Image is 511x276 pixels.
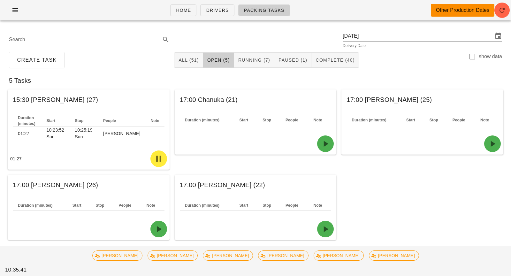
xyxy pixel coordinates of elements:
td: 01:27 [13,127,42,140]
th: People [280,115,308,125]
th: People [113,200,141,211]
th: People [280,200,308,211]
div: 17:00 [PERSON_NAME] (26) [8,175,170,195]
span: Packing Tasks [244,8,285,13]
button: Create Task [9,52,65,68]
th: Duration (minutes) [180,200,234,211]
th: Stop [70,115,98,127]
div: 17:00 [PERSON_NAME] (22) [175,175,337,195]
span: [PERSON_NAME] [207,251,249,260]
button: All (51) [174,52,203,68]
div: 15:30 [PERSON_NAME] (27) [8,89,170,110]
a: Packing Tasks [238,4,290,16]
th: People [98,115,145,127]
div: 17:00 [PERSON_NAME] (25) [341,89,503,110]
td: 10:23:52 Sun [42,127,70,140]
th: Note [146,115,164,127]
td: 10:25:19 Sun [70,127,98,140]
th: Start [67,200,91,211]
span: Running (7) [238,57,270,63]
th: Duration (minutes) [13,200,67,211]
th: Duration (minutes) [13,115,42,127]
span: [PERSON_NAME] [96,251,138,260]
span: Paused (1) [278,57,307,63]
div: 01:27 [8,148,170,170]
button: Complete (40) [311,52,359,68]
div: Other Production Dates [436,6,489,14]
th: People [447,115,475,125]
td: [PERSON_NAME] [98,127,145,140]
span: Complete (40) [315,57,355,63]
th: Note [475,115,498,125]
button: Running (7) [234,52,274,68]
th: Start [42,115,70,127]
th: Start [401,115,424,125]
div: 10:35:41 [4,264,46,275]
th: Note [308,115,331,125]
th: Note [308,200,331,211]
button: Open (5) [203,52,234,68]
th: Duration (minutes) [347,115,401,125]
span: [PERSON_NAME] [373,251,415,260]
div: 5 Tasks [4,70,507,91]
th: Start [234,200,257,211]
th: Stop [257,200,280,211]
span: [PERSON_NAME] [152,251,194,260]
span: [PERSON_NAME] [262,251,304,260]
div: 17:00 Chanuka (21) [175,89,337,110]
th: Start [234,115,257,125]
a: Home [170,4,196,16]
th: Stop [257,115,280,125]
label: show data [479,53,502,60]
div: Delivery Date [343,44,502,48]
span: Drivers [206,8,229,13]
th: Stop [424,115,447,125]
span: Home [176,8,191,13]
a: Drivers [200,4,234,16]
span: All (51) [178,57,199,63]
span: Open (5) [207,57,230,63]
th: Stop [91,200,114,211]
th: Duration (minutes) [180,115,234,125]
span: [PERSON_NAME] [317,251,359,260]
th: Note [141,200,164,211]
button: Paused (1) [274,52,311,68]
span: Create Task [17,57,57,63]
